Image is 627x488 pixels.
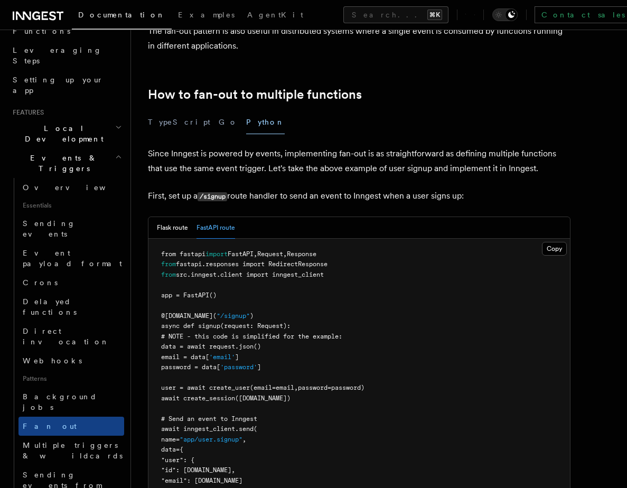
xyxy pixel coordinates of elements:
[161,333,342,340] span: # NOTE - this code is simplified for the example:
[161,343,261,350] span: data = await request.json()
[205,250,228,258] span: import
[161,322,291,330] span: async def signup(request: Request):
[157,217,188,239] button: Flask route
[161,477,242,484] span: "email": [DOMAIN_NAME]
[161,292,217,299] span: app = FastAPI()
[176,260,327,268] span: fastapi.responses import RedirectResponse
[257,250,283,258] span: Request
[18,387,124,417] a: Background jobs
[8,148,124,178] button: Events & Triggers
[180,436,242,443] span: "app/user.signup"
[18,178,124,197] a: Overview
[23,297,77,316] span: Delayed functions
[18,322,124,351] a: Direct invocation
[18,351,124,370] a: Webhooks
[18,197,124,214] span: Essentials
[23,327,109,346] span: Direct invocation
[13,76,104,95] span: Setting up your app
[343,6,448,23] button: Search...⌘K
[198,192,227,201] code: /signup
[23,356,82,365] span: Webhooks
[161,466,231,474] span: "id": [DOMAIN_NAME]
[18,417,124,436] a: Fan out
[246,110,285,134] button: Python
[294,384,298,391] span: ,
[23,392,97,411] span: Background jobs
[161,260,176,268] span: from
[161,395,291,402] span: await create_session([DOMAIN_NAME])
[161,353,209,361] span: email = data[
[8,123,115,144] span: Local Development
[161,250,205,258] span: from fastapi
[250,312,254,320] span: )
[18,436,124,465] a: Multiple triggers & wildcards
[235,353,239,361] span: ]
[161,425,257,433] span: await inngest_client.send(
[8,153,115,174] span: Events & Triggers
[148,87,362,102] a: How to fan-out to multiple functions
[228,250,254,258] span: FastAPI
[161,446,183,453] span: data={
[23,249,122,268] span: Event payload format
[427,10,442,20] kbd: ⌘K
[287,250,316,258] span: Response
[148,24,570,53] p: The fan-out pattern is also useful in distributed systems where a single event is consumed by fun...
[23,183,132,192] span: Overview
[161,436,180,443] span: name=
[209,353,235,361] span: 'email'
[148,146,570,176] p: Since Inngest is powered by events, implementing fan-out is as straightforward as defining multip...
[219,110,238,134] button: Go
[161,363,220,371] span: password = data[
[161,415,257,423] span: # Send an event to Inngest
[23,422,77,430] span: Fan out
[18,214,124,243] a: Sending events
[220,363,257,371] span: 'password'
[241,3,310,29] a: AgentKit
[161,456,194,464] span: "user": {
[178,11,235,19] span: Examples
[18,273,124,292] a: Crons
[254,250,257,258] span: ,
[492,8,518,21] button: Toggle dark mode
[242,436,246,443] span: ,
[257,363,261,371] span: ]
[172,3,241,29] a: Examples
[217,312,250,320] span: "/signup"
[231,466,235,474] span: ,
[78,11,165,19] span: Documentation
[8,119,124,148] button: Local Development
[161,384,294,391] span: user = await create_user(email=email
[18,292,124,322] a: Delayed functions
[8,108,44,117] span: Features
[148,110,210,134] button: TypeScript
[542,242,567,256] button: Copy
[161,312,217,320] span: @[DOMAIN_NAME](
[283,250,287,258] span: ,
[8,70,124,100] a: Setting up your app
[8,41,124,70] a: Leveraging Steps
[23,441,123,460] span: Multiple triggers & wildcards
[13,46,102,65] span: Leveraging Steps
[196,217,235,239] button: FastAPI route
[72,3,172,30] a: Documentation
[23,278,58,287] span: Crons
[161,271,176,278] span: from
[18,243,124,273] a: Event payload format
[176,271,324,278] span: src.inngest.client import inngest_client
[23,219,76,238] span: Sending events
[148,189,570,204] p: First, set up a route handler to send an event to Inngest when a user signs up:
[18,370,124,387] span: Patterns
[298,384,364,391] span: password=password)
[247,11,303,19] span: AgentKit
